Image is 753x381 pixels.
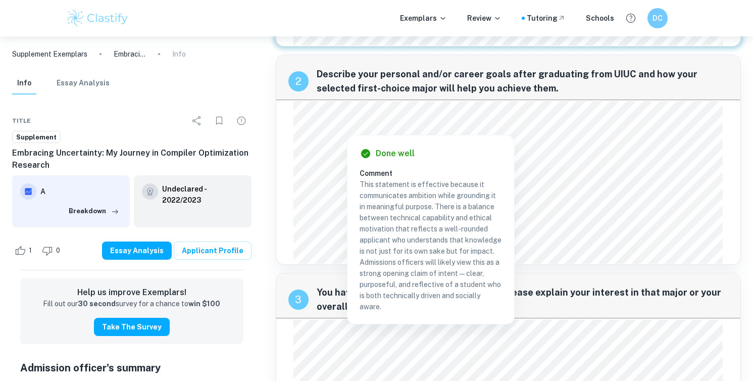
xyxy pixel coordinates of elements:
[23,246,37,256] span: 1
[43,299,220,310] p: Fill out our survey for a chance to
[231,111,252,131] div: Report issue
[187,111,207,131] div: Share
[12,131,61,144] a: Supplement
[297,200,692,208] span: courses in its Technology Entrepreneur Center, provides me with perfect opportunities to hone my
[66,8,130,28] img: Clastify logo
[297,245,742,254] span: came from this program, I can’t wait to embark on my tech entrepreneurship journey at [GEOGRAPHIC...
[297,372,681,380] span: discovered in political engagement made the missed classes and two-hour drive to [US_STATE]
[12,147,252,171] h6: Embracing Uncertainty: My Journey in Compiler Optimization Research
[297,169,661,177] span: project. Moreover, as I frequently browse projects on Kickstarter, I’m often amazed by how
[376,148,415,160] h6: Done well
[622,10,639,27] button: Help and Feedback
[12,49,87,60] a: Supplement Exemplars
[94,318,170,336] button: Take the Survey
[13,132,60,142] span: Supplement
[102,242,172,260] button: Essay Analysis
[28,287,235,299] h6: Help us improve Exemplars!
[188,300,220,308] strong: win $100
[297,184,713,193] span: entrepreneurs combine their academic backgrounds and creativity to tackle common issues. UIUC, with
[209,111,229,131] div: Bookmark
[297,154,704,162] span: Ithemal model that predicts throughput of assembly basic blocks I heavily referred to for my PRIMES
[647,8,668,28] button: DC
[360,179,502,312] p: This statement is effective because it communicates ambition while grounding it in meaningful pur...
[78,300,116,308] strong: 30 second
[297,123,665,132] span: human-centric problems. With programs like PURE or the Summer Research Experience for
[467,13,501,24] p: Review
[114,49,146,60] p: Embracing Uncertainty: My Journey in Compiler Optimization Research
[12,72,36,94] button: Info
[66,204,122,219] button: Breakdown
[172,49,186,60] p: Info
[40,186,122,197] h6: A
[651,13,663,24] h6: DC
[174,242,252,260] a: Applicant Profile
[297,357,680,365] span: found myself inundated by people’s unbelievable enthusiasm in politics. The infectious energy I
[12,243,37,259] div: Like
[297,230,718,239] span: ideas into an actual startup. Knowing that the video message app, Loom, that my school uses exten...
[51,246,66,256] span: 0
[400,13,447,24] p: Exemplars
[288,71,309,91] div: recipe
[527,13,566,24] a: Tutoring
[317,285,728,314] span: You have selected a second-choice major. Please explain your interest in that major or your overa...
[12,116,31,125] span: Title
[162,183,243,206] a: Undeclared - 2022/2023
[317,67,728,96] span: Describe your personal and/or career goals after graduating from UIUC and how your selected first...
[20,360,243,375] h5: Admission officer's summary
[360,168,502,179] h6: Comment
[288,290,309,310] div: recipe
[39,243,66,259] div: Dislike
[57,72,110,94] button: Essay Analysis
[586,13,614,24] a: Schools
[297,138,690,147] span: Undergraduates (REU), I would have the privilege to research alongside [PERSON_NAME], whose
